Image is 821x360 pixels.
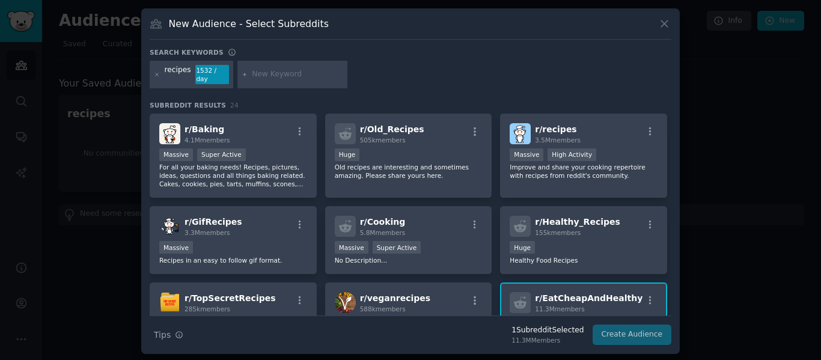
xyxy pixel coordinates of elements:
[535,305,584,313] span: 11.3M members
[511,336,584,344] div: 11.3M Members
[169,17,329,30] h3: New Audience - Select Subreddits
[335,148,360,161] div: Huge
[185,136,230,144] span: 4.1M members
[185,217,242,227] span: r/ GifRecipes
[185,305,230,313] span: 285k members
[159,123,180,144] img: Baking
[511,325,584,336] div: 1 Subreddit Selected
[159,256,307,264] p: Recipes in an easy to follow gif format.
[510,256,658,264] p: Healthy Food Recipes
[360,305,406,313] span: 588k members
[335,256,483,264] p: No Description...
[335,163,483,180] p: Old recipes are interesting and sometimes amazing. Please share yours here.
[535,136,581,144] span: 3.5M members
[159,163,307,188] p: For all your baking needs! Recipes, pictures, ideas, questions and all things baking related. Cak...
[195,65,229,84] div: 1532 / day
[150,325,188,346] button: Tips
[360,293,430,303] span: r/ veganrecipes
[154,329,171,341] span: Tips
[230,102,239,109] span: 24
[535,293,642,303] span: r/ EatCheapAndHealthy
[335,241,368,254] div: Massive
[159,216,180,237] img: GifRecipes
[185,293,276,303] span: r/ TopSecretRecipes
[548,148,596,161] div: High Activity
[535,124,576,134] span: r/ recipes
[165,65,191,84] div: recipes
[185,124,224,134] span: r/ Baking
[159,292,180,313] img: TopSecretRecipes
[150,101,226,109] span: Subreddit Results
[252,69,343,80] input: New Keyword
[360,124,424,134] span: r/ Old_Recipes
[373,241,421,254] div: Super Active
[510,148,543,161] div: Massive
[360,229,406,236] span: 5.8M members
[159,241,193,254] div: Massive
[185,229,230,236] span: 3.3M members
[510,163,658,180] p: Improve and share your cooking repertoire with recipes from reddit's community.
[150,48,224,56] h3: Search keywords
[335,292,356,313] img: veganrecipes
[535,229,581,236] span: 155k members
[159,148,193,161] div: Massive
[510,241,535,254] div: Huge
[510,123,531,144] img: recipes
[197,148,246,161] div: Super Active
[360,217,406,227] span: r/ Cooking
[535,217,620,227] span: r/ Healthy_Recipes
[360,136,406,144] span: 505k members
